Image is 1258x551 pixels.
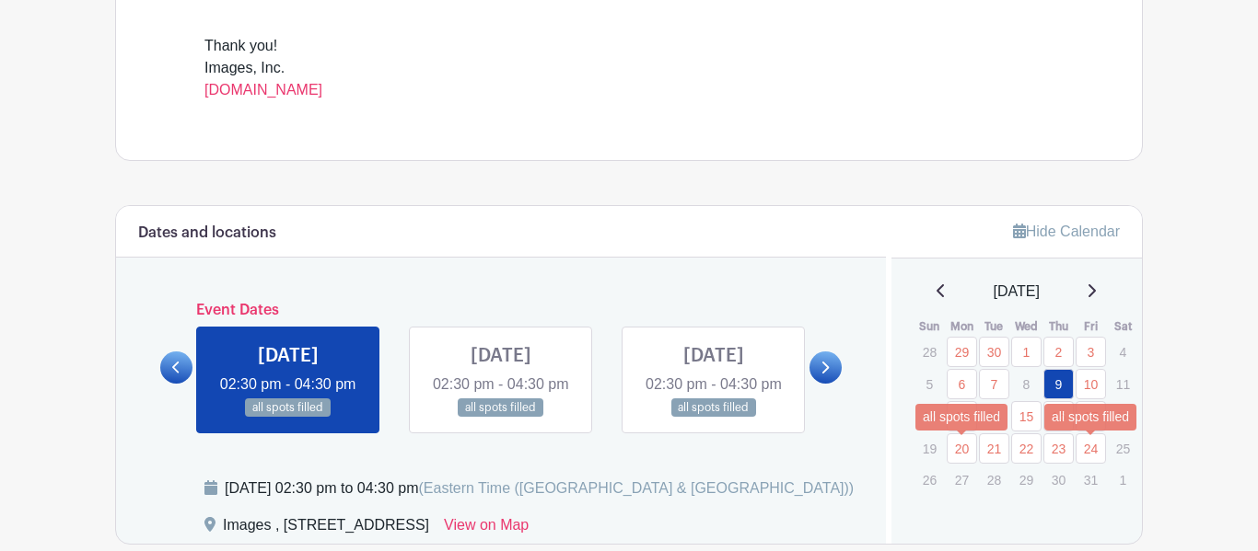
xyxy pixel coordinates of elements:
a: 23 [1043,433,1074,464]
p: 25 [1108,434,1138,463]
p: 5 [914,370,945,398]
span: (Eastern Time ([GEOGRAPHIC_DATA] & [GEOGRAPHIC_DATA])) [418,480,854,496]
p: 30 [1043,465,1074,494]
a: View on Map [444,514,529,544]
p: 12 [914,402,945,430]
a: 21 [979,433,1009,464]
th: Mon [946,317,978,336]
p: 31 [1076,465,1106,494]
div: Images , [STREET_ADDRESS] [223,514,429,544]
p: 27 [947,465,977,494]
th: Sat [1107,317,1139,336]
a: 3 [1076,337,1106,367]
th: Fri [1075,317,1107,336]
a: 1 [1011,337,1042,367]
th: Sun [914,317,946,336]
p: 26 [914,465,945,494]
p: 11 [1108,370,1138,398]
p: 8 [1011,370,1042,398]
h6: Dates and locations [138,224,276,242]
a: 30 [979,337,1009,367]
a: 20 [947,433,977,464]
p: 28 [914,338,945,366]
p: 29 [1011,465,1042,494]
a: 22 [1011,433,1042,464]
p: 4 [1108,338,1138,366]
div: [DATE] 02:30 pm to 04:30 pm [225,477,854,499]
a: 29 [947,337,977,367]
a: 6 [947,369,977,399]
div: Thank you! [204,35,1054,57]
a: Hide Calendar [1013,224,1120,239]
a: 9 [1043,369,1074,399]
span: [DATE] [994,281,1040,303]
div: Images, Inc. [204,57,1054,101]
p: 28 [979,465,1009,494]
a: [DOMAIN_NAME] [204,82,322,98]
th: Tue [978,317,1010,336]
a: 7 [979,369,1009,399]
a: 2 [1043,337,1074,367]
a: 10 [1076,369,1106,399]
h6: Event Dates [192,302,810,319]
a: 24 [1076,433,1106,464]
th: Wed [1010,317,1043,336]
th: Thu [1043,317,1075,336]
p: 1 [1108,465,1138,494]
div: all spots filled [1044,404,1136,430]
div: all spots filled [915,404,1008,430]
p: 19 [914,434,945,463]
